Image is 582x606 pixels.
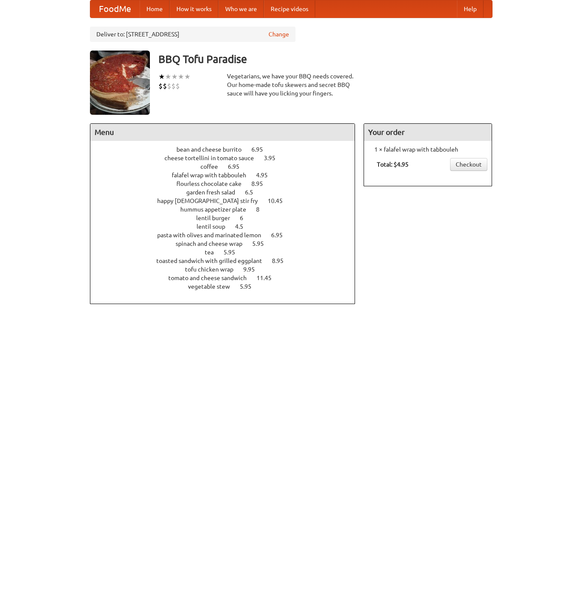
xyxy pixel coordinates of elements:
[180,206,275,213] a: hummus appetizer plate 8
[90,124,355,141] h4: Menu
[251,146,272,153] span: 6.95
[180,206,255,213] span: hummus appetizer plate
[157,197,266,204] span: happy [DEMOGRAPHIC_DATA] stir fry
[457,0,484,18] a: Help
[140,0,170,18] a: Home
[271,232,291,239] span: 6.95
[168,275,287,281] a: tomato and cheese sandwich 11.45
[200,163,255,170] a: coffee 6.95
[165,72,171,81] li: ★
[167,81,171,91] li: $
[256,172,276,179] span: 4.95
[243,266,263,273] span: 9.95
[240,283,260,290] span: 5.95
[90,0,140,18] a: FoodMe
[171,72,178,81] li: ★
[178,72,184,81] li: ★
[170,0,218,18] a: How it works
[200,163,227,170] span: coffee
[176,146,250,153] span: bean and cheese burrito
[158,81,163,91] li: $
[157,197,298,204] a: happy [DEMOGRAPHIC_DATA] stir fry 10.45
[158,51,492,68] h3: BBQ Tofu Paradise
[185,266,271,273] a: tofu chicken wrap 9.95
[176,180,279,187] a: flourless chocolate cake 8.95
[269,30,289,39] a: Change
[163,81,167,91] li: $
[157,232,270,239] span: pasta with olives and marinated lemon
[176,240,251,247] span: spinach and cheese wrap
[264,0,315,18] a: Recipe videos
[272,257,292,264] span: 8.95
[164,155,291,161] a: cheese tortellini in tomato sauce 3.95
[205,249,222,256] span: tea
[171,81,176,91] li: $
[176,81,180,91] li: $
[218,0,264,18] a: Who we are
[227,72,355,98] div: Vegetarians, we have your BBQ needs covered. Our home-made tofu skewers and secret BBQ sauce will...
[251,180,272,187] span: 8.95
[158,72,165,81] li: ★
[450,158,487,171] a: Checkout
[90,51,150,115] img: angular.jpg
[368,145,487,154] li: 1 × falafel wrap with tabbouleh
[257,275,280,281] span: 11.45
[176,180,250,187] span: flourless chocolate cake
[156,257,299,264] a: toasted sandwich with grilled eggplant 8.95
[186,189,269,196] a: garden fresh salad 6.5
[168,275,255,281] span: tomato and cheese sandwich
[172,172,255,179] span: falafel wrap with tabbouleh
[164,155,263,161] span: cheese tortellini in tomato sauce
[256,206,268,213] span: 8
[176,240,280,247] a: spinach and cheese wrap 5.95
[252,240,272,247] span: 5.95
[205,249,251,256] a: tea 5.95
[364,124,492,141] h4: Your order
[228,163,248,170] span: 6.95
[240,215,252,221] span: 6
[245,189,262,196] span: 6.5
[196,215,239,221] span: lentil burger
[176,146,279,153] a: bean and cheese burrito 6.95
[188,283,239,290] span: vegetable stew
[197,223,234,230] span: lentil soup
[188,283,267,290] a: vegetable stew 5.95
[186,189,244,196] span: garden fresh salad
[224,249,244,256] span: 5.95
[90,27,295,42] div: Deliver to: [STREET_ADDRESS]
[157,232,298,239] a: pasta with olives and marinated lemon 6.95
[156,257,271,264] span: toasted sandwich with grilled eggplant
[172,172,284,179] a: falafel wrap with tabbouleh 4.95
[377,161,409,168] b: Total: $4.95
[185,266,242,273] span: tofu chicken wrap
[264,155,284,161] span: 3.95
[235,223,252,230] span: 4.5
[268,197,291,204] span: 10.45
[197,223,259,230] a: lentil soup 4.5
[184,72,191,81] li: ★
[196,215,259,221] a: lentil burger 6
